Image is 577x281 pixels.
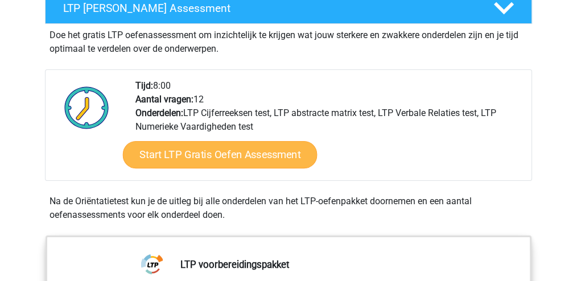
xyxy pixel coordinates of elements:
div: 8:00 12 LTP Cijferreeksen test, LTP abstracte matrix test, LTP Verbale Relaties test, LTP Numerie... [127,79,531,180]
b: Tijd: [135,80,153,91]
a: Start LTP Gratis Oefen Assessment [123,141,318,168]
div: Na de Oriëntatietest kun je de uitleg bij alle onderdelen van het LTP-oefenpakket doornemen en ee... [45,195,532,222]
h4: LTP [PERSON_NAME] Assessment [63,2,475,15]
b: Aantal vragen: [135,94,193,105]
b: Onderdelen: [135,108,183,118]
div: Doe het gratis LTP oefenassessment om inzichtelijk te krijgen wat jouw sterkere en zwakkere onder... [45,24,532,56]
img: Klok [58,79,116,136]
